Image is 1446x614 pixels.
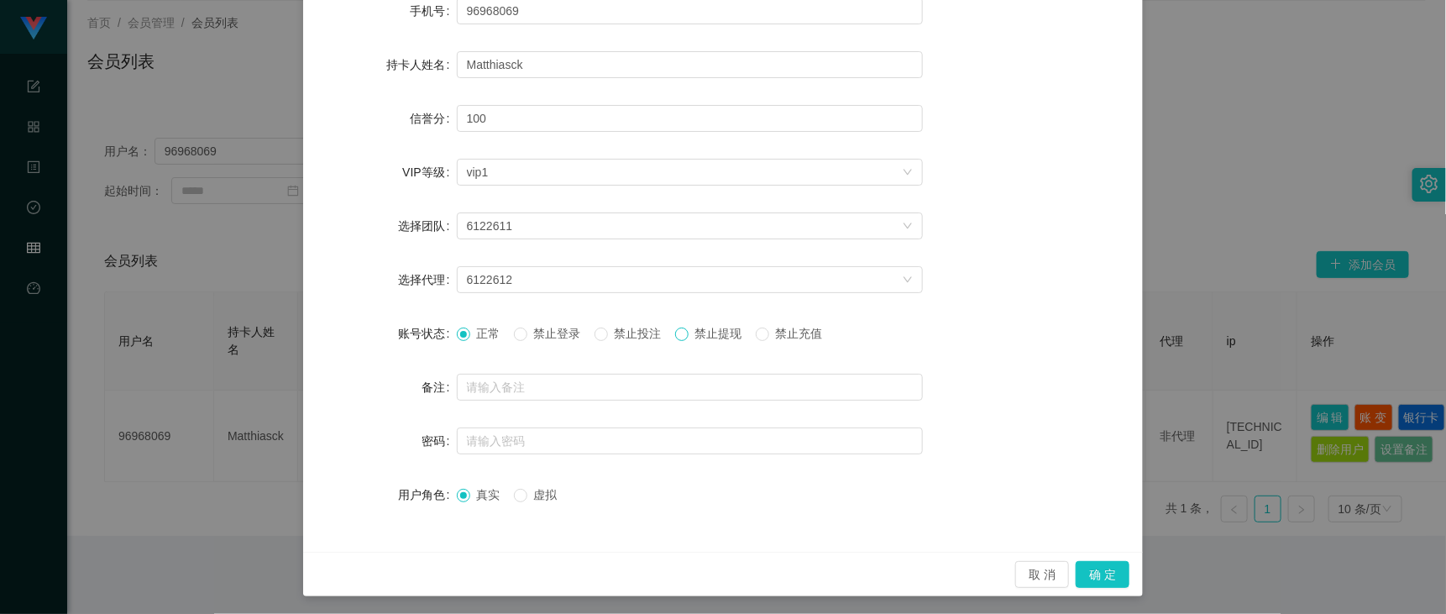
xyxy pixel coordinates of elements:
[467,160,489,185] div: vip1
[903,275,913,286] i: 图标: down
[903,221,913,233] i: 图标: down
[457,428,923,454] input: 请输入密码
[527,488,564,501] span: 虚拟
[470,488,507,501] span: 真实
[398,488,457,501] label: 用户角色：
[398,327,457,340] label: 账号状态：
[398,219,457,233] label: 选择团队：
[1015,561,1069,588] button: 取 消
[470,327,507,340] span: 正常
[467,213,513,239] div: 6122611
[689,327,749,340] span: 禁止提现
[608,327,668,340] span: 禁止投注
[410,112,457,125] label: 信誉分：
[527,327,588,340] span: 禁止登录
[903,167,913,179] i: 图标: down
[1076,561,1129,588] button: 确 定
[422,434,457,448] label: 密码：
[457,51,923,78] input: 请输入持卡人姓名
[402,165,456,179] label: VIP等级：
[422,380,457,394] label: 备注：
[769,327,830,340] span: 禁止充值
[457,105,923,132] input: 请输入信誉分
[386,58,457,71] label: 持卡人姓名：
[398,273,457,286] label: 选择代理：
[410,4,457,18] label: 手机号：
[457,374,923,401] input: 请输入备注
[467,267,513,292] div: 6122612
